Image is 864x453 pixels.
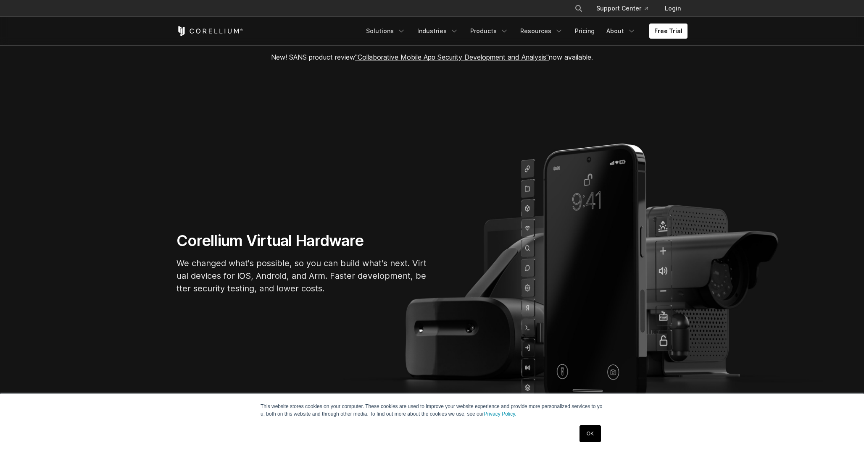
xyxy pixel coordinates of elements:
button: Search [571,1,586,16]
span: New! SANS product review now available. [271,53,593,61]
a: Corellium Home [176,26,243,36]
a: Login [658,1,688,16]
a: Solutions [361,24,411,39]
a: Resources [515,24,568,39]
a: "Collaborative Mobile App Security Development and Analysis" [355,53,549,61]
h1: Corellium Virtual Hardware [176,231,429,250]
div: Navigation Menu [564,1,688,16]
div: Navigation Menu [361,24,688,39]
a: Products [465,24,514,39]
a: Industries [412,24,464,39]
a: Pricing [570,24,600,39]
a: Free Trial [649,24,688,39]
p: This website stores cookies on your computer. These cookies are used to improve your website expe... [261,403,603,418]
a: Privacy Policy. [484,411,516,417]
a: OK [580,425,601,442]
a: Support Center [590,1,655,16]
a: About [601,24,641,39]
p: We changed what's possible, so you can build what's next. Virtual devices for iOS, Android, and A... [176,257,429,295]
